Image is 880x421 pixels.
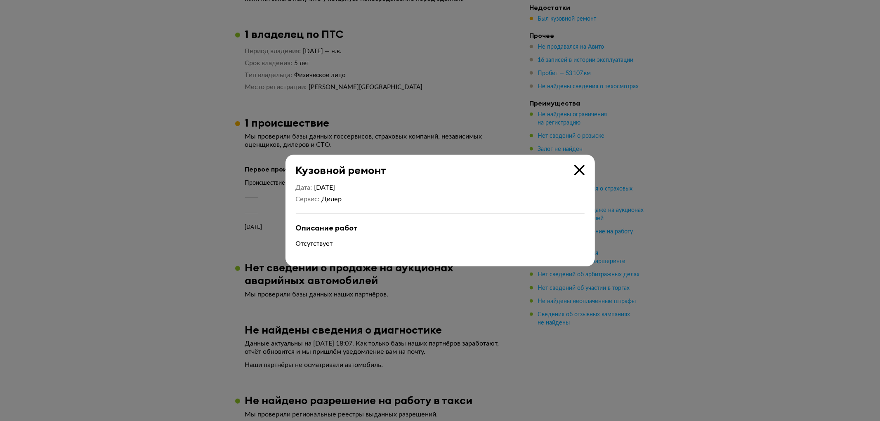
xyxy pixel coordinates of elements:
[314,183,342,192] div: [DATE]
[296,223,585,233] div: Описание работ
[296,239,585,248] div: Отсутствует
[285,155,585,176] div: Кузовной ремонт
[296,195,320,203] dt: Сервис
[321,195,342,203] div: Дилер
[296,183,312,192] dt: Дата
